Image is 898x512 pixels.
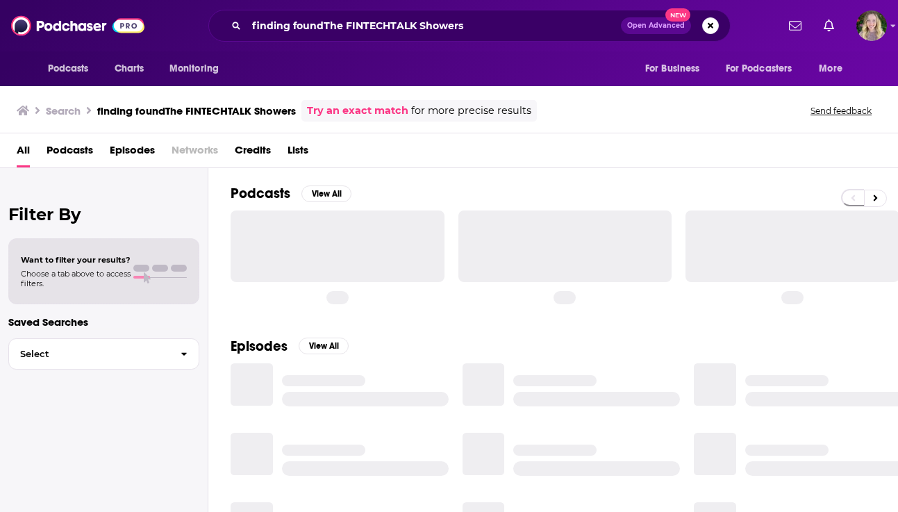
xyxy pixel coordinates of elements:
[635,56,717,82] button: open menu
[809,56,860,82] button: open menu
[231,185,351,202] a: PodcastsView All
[38,56,107,82] button: open menu
[783,14,807,38] a: Show notifications dropdown
[106,56,153,82] a: Charts
[231,338,349,355] a: EpisodesView All
[411,103,531,119] span: for more precise results
[665,8,690,22] span: New
[172,139,218,167] span: Networks
[110,139,155,167] a: Episodes
[717,56,813,82] button: open menu
[299,338,349,354] button: View All
[48,59,89,79] span: Podcasts
[856,10,887,41] span: Logged in as lauren19365
[8,204,199,224] h2: Filter By
[169,59,219,79] span: Monitoring
[11,13,144,39] img: Podchaser - Follow, Share and Rate Podcasts
[231,185,290,202] h2: Podcasts
[115,59,144,79] span: Charts
[819,59,842,79] span: More
[208,10,731,42] div: Search podcasts, credits, & more...
[8,338,199,370] button: Select
[818,14,840,38] a: Show notifications dropdown
[8,315,199,329] p: Saved Searches
[288,139,308,167] a: Lists
[247,15,621,37] input: Search podcasts, credits, & more...
[621,17,691,34] button: Open AdvancedNew
[856,10,887,41] button: Show profile menu
[856,10,887,41] img: User Profile
[307,103,408,119] a: Try an exact match
[160,56,237,82] button: open menu
[9,349,169,358] span: Select
[17,139,30,167] a: All
[21,255,131,265] span: Want to filter your results?
[301,185,351,202] button: View All
[231,338,288,355] h2: Episodes
[21,269,131,288] span: Choose a tab above to access filters.
[806,105,876,117] button: Send feedback
[627,22,685,29] span: Open Advanced
[97,104,296,117] h3: finding foundThe FINTECHTALK Showers
[47,139,93,167] a: Podcasts
[46,104,81,117] h3: Search
[235,139,271,167] a: Credits
[645,59,700,79] span: For Business
[726,59,792,79] span: For Podcasters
